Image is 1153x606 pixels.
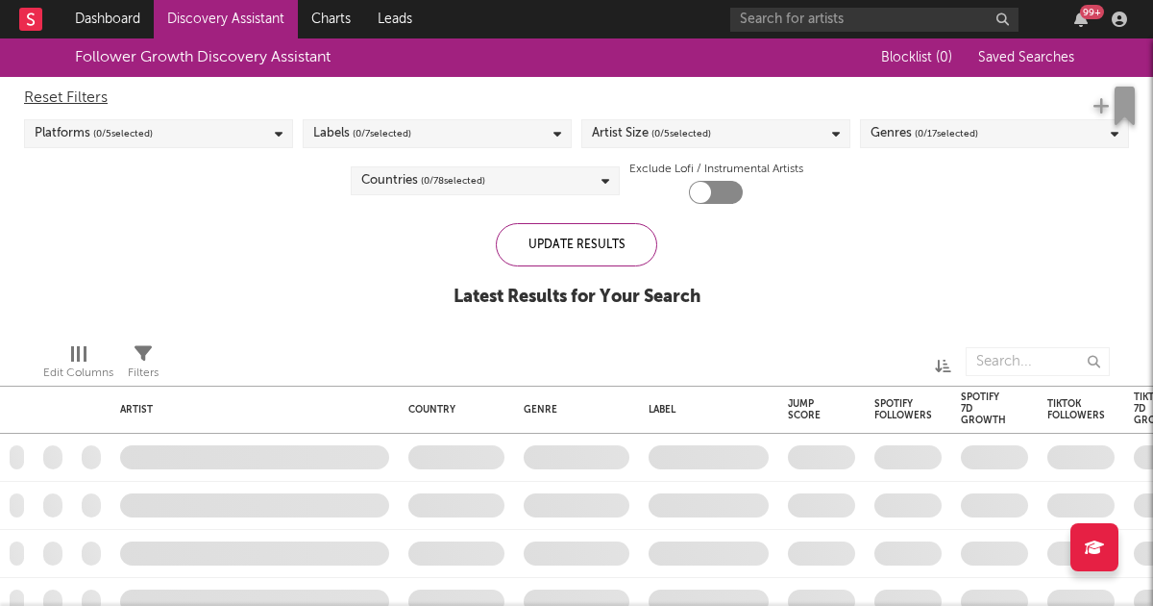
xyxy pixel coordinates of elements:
div: Reset Filters [24,87,1129,110]
input: Search for artists [730,8,1018,32]
span: ( 0 / 5 selected) [651,122,711,145]
span: ( 0 / 7 selected) [353,122,411,145]
span: Saved Searches [978,51,1078,64]
div: Genres [871,122,978,145]
div: Artist [120,404,380,416]
div: Edit Columns [43,362,113,385]
span: ( 0 / 78 selected) [421,169,485,192]
div: Filters [128,362,159,385]
div: Labels [313,122,411,145]
button: Saved Searches [972,50,1078,65]
button: 99+ [1074,12,1088,27]
div: Countries [361,169,485,192]
div: Genre [524,404,620,416]
div: Filters [128,338,159,393]
div: Latest Results for Your Search [454,286,700,309]
input: Search... [966,347,1110,376]
div: Label [649,404,759,416]
div: Spotify 7D Growth [961,391,1006,426]
div: Country [408,404,495,416]
span: ( 0 / 5 selected) [93,122,153,145]
div: Jump Score [788,398,826,421]
label: Exclude Lofi / Instrumental Artists [629,158,803,181]
div: Platforms [35,122,153,145]
span: ( 0 / 17 selected) [915,122,978,145]
div: Follower Growth Discovery Assistant [75,46,331,69]
div: Edit Columns [43,338,113,393]
span: ( 0 ) [936,51,952,64]
span: Blocklist [881,51,952,64]
div: 99 + [1080,5,1104,19]
div: Update Results [496,223,657,266]
div: Tiktok Followers [1047,398,1105,421]
div: Spotify Followers [874,398,932,421]
div: Artist Size [592,122,711,145]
